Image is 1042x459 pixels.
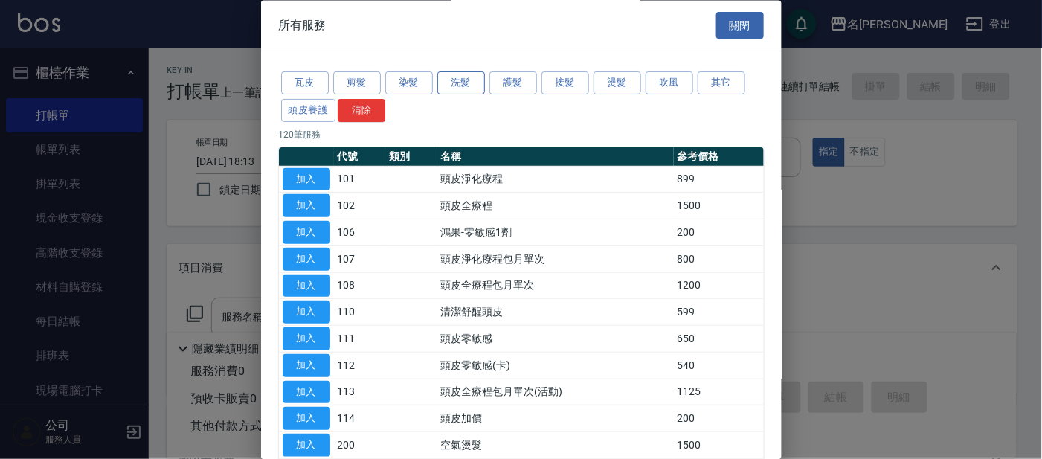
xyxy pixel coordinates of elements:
[437,147,674,167] th: 名稱
[646,72,693,95] button: 吹風
[437,72,485,95] button: 洗髮
[437,219,674,246] td: 鴻果-零敏感1劑
[674,167,764,193] td: 899
[716,12,764,39] button: 關閉
[283,328,330,351] button: 加入
[283,301,330,324] button: 加入
[283,354,330,377] button: 加入
[279,18,327,33] span: 所有服務
[334,273,386,300] td: 108
[541,72,589,95] button: 接髮
[674,326,764,353] td: 650
[489,72,537,95] button: 護髮
[674,405,764,432] td: 200
[334,299,386,326] td: 110
[594,72,641,95] button: 燙髮
[334,379,386,406] td: 113
[334,405,386,432] td: 114
[334,326,386,353] td: 111
[334,193,386,219] td: 102
[283,222,330,245] button: 加入
[283,381,330,404] button: 加入
[437,353,674,379] td: 頭皮零敏感(卡)
[283,408,330,431] button: 加入
[281,72,329,95] button: 瓦皮
[674,299,764,326] td: 599
[283,275,330,298] button: 加入
[334,219,386,246] td: 106
[279,128,764,141] p: 120 筆服務
[283,434,330,458] button: 加入
[698,72,745,95] button: 其它
[334,147,386,167] th: 代號
[437,379,674,406] td: 頭皮全療程包月單次(活動)
[674,246,764,273] td: 800
[338,99,385,122] button: 清除
[437,193,674,219] td: 頭皮全療程
[281,99,336,122] button: 頭皮養護
[437,246,674,273] td: 頭皮淨化療程包月單次
[334,353,386,379] td: 112
[437,405,674,432] td: 頭皮加價
[674,193,764,219] td: 1500
[674,353,764,379] td: 540
[385,72,433,95] button: 染髮
[283,168,330,191] button: 加入
[437,167,674,193] td: 頭皮淨化療程
[334,167,386,193] td: 101
[333,72,381,95] button: 剪髮
[437,299,674,326] td: 清潔舒醒頭皮
[437,273,674,300] td: 頭皮全療程包月單次
[674,273,764,300] td: 1200
[674,147,764,167] th: 參考價格
[385,147,437,167] th: 類別
[437,326,674,353] td: 頭皮零敏感
[674,432,764,459] td: 1500
[674,379,764,406] td: 1125
[283,195,330,218] button: 加入
[283,248,330,271] button: 加入
[334,432,386,459] td: 200
[334,246,386,273] td: 107
[437,432,674,459] td: 空氣燙髮
[674,219,764,246] td: 200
